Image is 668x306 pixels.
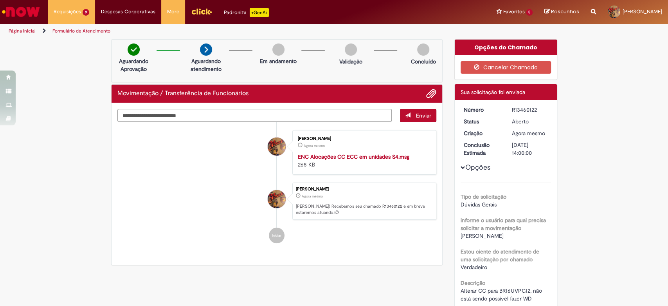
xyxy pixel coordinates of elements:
[128,43,140,56] img: check-circle-green.png
[461,279,485,286] b: Descrição
[461,248,539,263] b: Estou ciente do atendimento de uma solicitação por chamado
[551,8,579,15] span: Rascunhos
[302,194,323,199] time: 28/08/2025 22:02:15
[117,109,392,122] textarea: Digite sua mensagem aqui...
[339,58,362,65] p: Validação
[455,40,557,55] div: Opções do Chamado
[345,43,357,56] img: img-circle-grey.png
[250,8,269,17] p: +GenAi
[512,130,545,137] span: Agora mesmo
[52,28,110,34] a: Formulário de Atendimento
[458,129,506,137] dt: Criação
[296,187,432,192] div: [PERSON_NAME]
[117,183,437,220] li: Andressa Mayara Picolo Cardoso
[83,9,89,16] span: 9
[416,112,431,119] span: Enviar
[296,203,432,215] p: [PERSON_NAME]! Recebemos seu chamado R13460122 e em breve estaremos atuando.
[461,89,525,96] span: Sua solicitação foi enviada
[461,264,487,271] span: Verdadeiro
[302,194,323,199] span: Agora mesmo
[268,138,286,156] div: Andressa Mayara Picolo Cardoso
[544,8,579,16] a: Rascunhos
[115,57,153,73] p: Aguardando Aprovação
[461,287,544,302] span: Alterar CC para BR16UVPG12, não está sendo possível fazer WD
[458,118,506,125] dt: Status
[512,118,548,125] div: Aberto
[512,141,548,157] div: [DATE] 14:00:00
[117,122,437,252] ul: Histórico de tíquete
[426,89,436,99] button: Adicionar anexos
[200,43,212,56] img: arrow-next.png
[461,201,497,208] span: Dúvidas Gerais
[224,8,269,17] div: Padroniza
[167,8,179,16] span: More
[512,129,548,137] div: 28/08/2025 22:02:15
[260,57,297,65] p: Em andamento
[461,232,504,239] span: [PERSON_NAME]
[512,106,548,114] div: R13460122
[526,9,533,16] span: 5
[304,143,325,148] time: 28/08/2025 22:02:13
[187,57,225,73] p: Aguardando atendimento
[54,8,81,16] span: Requisições
[268,190,286,208] div: Andressa Mayara Picolo Cardoso
[461,61,551,74] button: Cancelar Chamado
[298,136,428,141] div: [PERSON_NAME]
[461,193,506,200] b: Tipo de solicitação
[503,8,524,16] span: Favoritos
[1,4,41,20] img: ServiceNow
[512,130,545,137] time: 28/08/2025 22:02:15
[298,153,409,160] a: ENC Alocações CC ECC em unidades S4.msg
[458,106,506,114] dt: Número
[9,28,36,34] a: Página inicial
[298,153,428,168] div: 265 KB
[101,8,155,16] span: Despesas Corporativas
[191,5,212,17] img: click_logo_yellow_360x200.png
[461,217,546,232] b: informe o usuário para qual precisa solicitar a movimentação
[411,58,436,65] p: Concluído
[117,90,248,97] h2: Movimentação / Transferência de Funcionários Histórico de tíquete
[272,43,284,56] img: img-circle-grey.png
[417,43,429,56] img: img-circle-grey.png
[458,141,506,157] dt: Conclusão Estimada
[623,8,662,15] span: [PERSON_NAME]
[6,24,439,38] ul: Trilhas de página
[304,143,325,148] span: Agora mesmo
[400,109,436,122] button: Enviar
